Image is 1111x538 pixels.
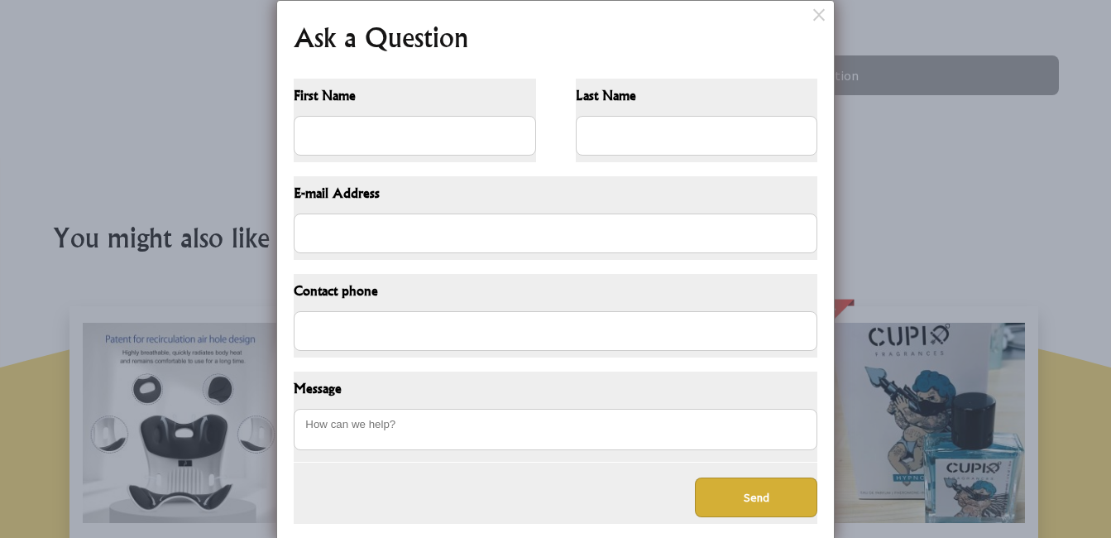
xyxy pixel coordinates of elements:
span: Last Name [576,85,818,109]
textarea: Message [294,409,817,450]
h2: Ask a Question [294,17,817,57]
span: Contact phone [294,281,817,305]
button: Send [695,478,817,517]
input: Last Name [576,116,818,156]
input: E-mail Address [294,214,817,253]
input: First Name [294,116,536,156]
span: Message [294,378,817,402]
span: E-mail Address [294,183,817,207]
input: Contact phone [294,311,817,351]
span: First Name [294,85,536,109]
